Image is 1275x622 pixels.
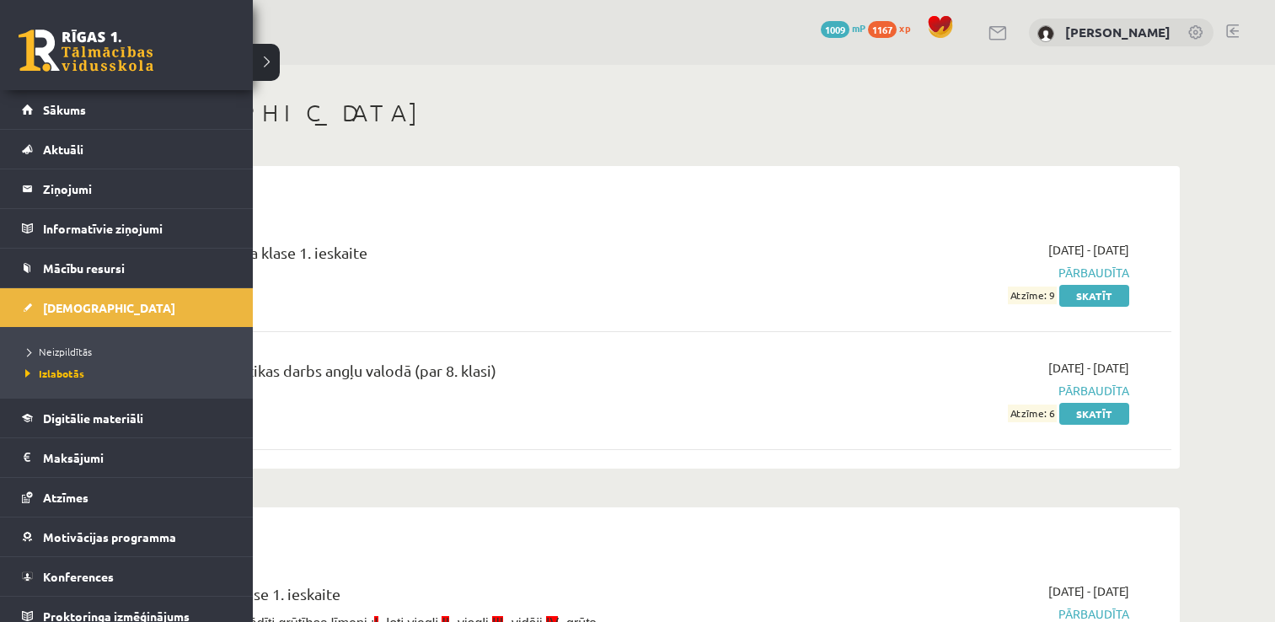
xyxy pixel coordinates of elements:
span: mP [852,21,865,35]
a: [DEMOGRAPHIC_DATA] [22,288,232,327]
div: 9.a klases diagnostikas darbs angļu valodā (par 8. klasi) [126,359,786,390]
span: Atzīme: 6 [1008,405,1057,422]
a: [PERSON_NAME] [1065,24,1171,40]
span: 1009 [821,21,849,38]
span: [DEMOGRAPHIC_DATA] [43,300,175,315]
img: Markuss Jahovičs [1037,25,1054,42]
h1: [DEMOGRAPHIC_DATA] [101,99,1180,127]
span: Pārbaudīta [812,382,1129,399]
div: Bioloģija JK 9.a klase 1. ieskaite [126,582,786,614]
legend: Informatīvie ziņojumi [43,209,232,248]
span: Mācību resursi [43,260,125,276]
span: Atzīme: 9 [1008,287,1057,304]
span: Motivācijas programma [43,529,176,544]
a: 1009 mP [821,21,865,35]
span: Aktuāli [43,142,83,157]
span: Atzīmes [43,490,88,505]
span: Izlabotās [21,367,84,380]
a: Aktuāli [22,130,232,169]
span: 1167 [868,21,897,38]
a: Neizpildītās [21,344,236,359]
span: [DATE] - [DATE] [1048,359,1129,377]
a: Informatīvie ziņojumi [22,209,232,248]
span: Pārbaudīta [812,264,1129,282]
span: Neizpildītās [21,345,92,358]
a: Mācību resursi [22,249,232,287]
a: Skatīt [1059,285,1129,307]
a: Atzīmes [22,478,232,517]
a: Ziņojumi [22,169,232,208]
legend: Ziņojumi [43,169,232,208]
span: Digitālie materiāli [43,410,143,426]
span: xp [899,21,910,35]
span: [DATE] - [DATE] [1048,582,1129,600]
a: Motivācijas programma [22,517,232,556]
a: 1167 xp [868,21,919,35]
a: Sākums [22,90,232,129]
a: Maksājumi [22,438,232,477]
span: Konferences [43,569,114,584]
span: [DATE] - [DATE] [1048,241,1129,259]
div: Angļu valoda JK 9.a klase 1. ieskaite [126,241,786,272]
a: Skatīt [1059,403,1129,425]
a: Konferences [22,557,232,596]
a: Rīgas 1. Tālmācības vidusskola [19,29,153,72]
legend: Maksājumi [43,438,232,477]
span: Sākums [43,102,86,117]
a: Digitālie materiāli [22,399,232,437]
a: Izlabotās [21,366,236,381]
